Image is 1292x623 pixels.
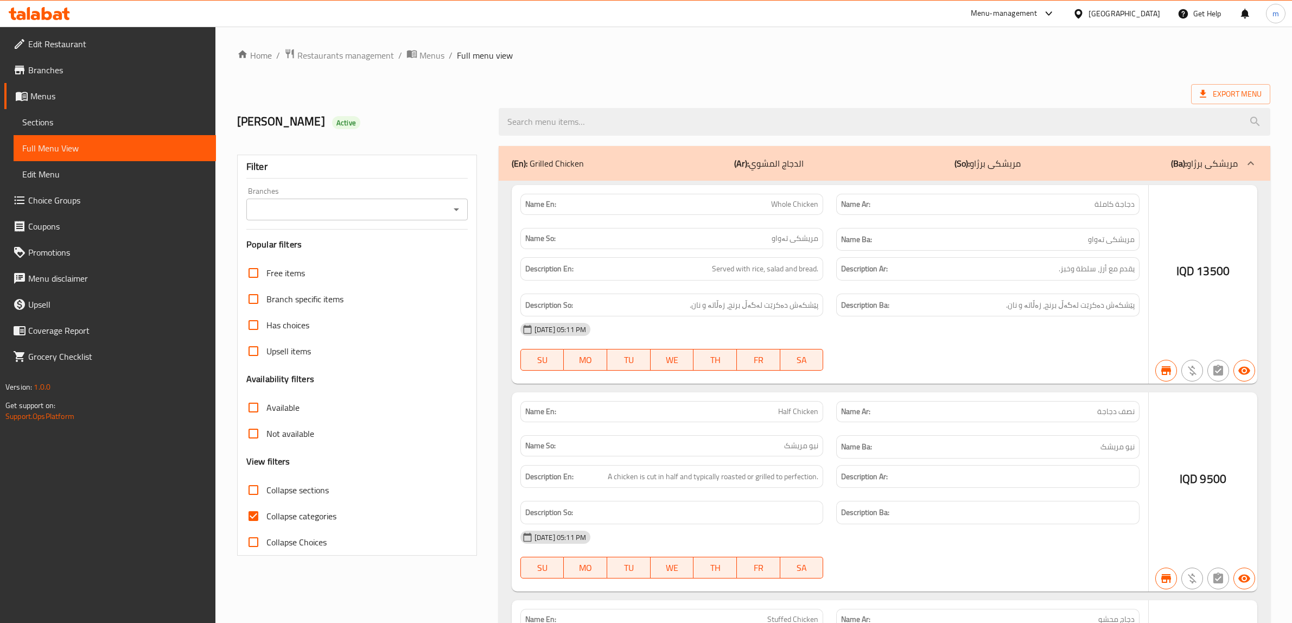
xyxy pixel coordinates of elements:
span: Coverage Report [28,324,207,337]
span: SA [785,560,819,576]
span: Restaurants management [297,49,394,62]
span: MO [568,352,603,368]
span: Upsell items [266,345,311,358]
span: [DATE] 05:11 PM [530,325,590,335]
span: Export Menu [1191,84,1270,104]
span: Full Menu View [22,142,207,155]
span: Served with rice, salad and bread. [712,262,818,276]
strong: Description Ar: [841,262,888,276]
button: Open [449,202,464,217]
button: Not has choices [1207,568,1229,589]
a: Coupons [4,213,216,239]
span: m [1272,8,1279,20]
span: مریشکی تەواو [772,233,818,244]
a: Full Menu View [14,135,216,161]
h3: Popular filters [246,238,468,251]
a: Choice Groups [4,187,216,213]
p: Grilled Chicken [512,157,584,170]
span: Menus [30,90,207,103]
li: / [276,49,280,62]
span: Half Chicken [778,406,818,417]
span: FR [741,352,776,368]
button: Branch specific item [1155,568,1177,589]
b: (Ar): [734,155,749,171]
span: TH [698,560,733,576]
span: Upsell [28,298,207,311]
span: نیو مریشک [784,440,818,452]
strong: Description En: [525,262,574,276]
strong: Description En: [525,470,574,484]
button: TU [607,349,651,371]
button: TH [693,557,737,578]
button: Purchased item [1181,568,1203,589]
span: SU [525,560,560,576]
span: Active [332,118,360,128]
span: Free items [266,266,305,279]
p: مریشکی برژاو [1171,157,1238,170]
strong: Description So: [525,298,573,312]
button: TH [693,349,737,371]
span: 9500 [1200,468,1226,490]
strong: Name So: [525,440,556,452]
span: پێشکەش دەکرێت لەگەڵ برنج، زەڵاتە و نان. [690,298,818,312]
strong: Name Ar: [841,199,870,210]
button: Available [1233,568,1255,589]
span: SU [525,352,560,368]
a: Edit Restaurant [4,31,216,57]
span: TU [612,560,646,576]
span: Collapse categories [266,510,336,523]
span: Full menu view [457,49,513,62]
strong: Name Ba: [841,233,872,246]
span: Choice Groups [28,194,207,207]
strong: Name Ba: [841,440,872,454]
span: FR [741,560,776,576]
b: (So): [954,155,970,171]
button: WE [651,349,694,371]
nav: breadcrumb [237,48,1270,62]
span: WE [655,352,690,368]
span: Grocery Checklist [28,350,207,363]
button: SA [780,349,824,371]
span: يقدم مع أرز، سلطة وخبز. [1059,262,1135,276]
input: search [499,108,1270,136]
a: Promotions [4,239,216,265]
span: [DATE] 05:11 PM [530,532,590,543]
strong: Name En: [525,406,556,417]
strong: Description Ar: [841,470,888,484]
span: Edit Restaurant [28,37,207,50]
p: مریشکی برژاو [954,157,1021,170]
b: (Ba): [1171,155,1187,171]
button: SU [520,557,564,578]
h2: [PERSON_NAME] [237,113,486,130]
a: Coverage Report [4,317,216,344]
span: Whole Chicken [771,199,818,210]
span: Collapse sections [266,484,329,497]
span: Version: [5,380,32,394]
div: Menu-management [971,7,1038,20]
a: Branches [4,57,216,83]
span: IQD [1180,468,1198,490]
span: A chicken is cut in half and typically roasted or grilled to perfection. [608,470,818,484]
button: WE [651,557,694,578]
b: (En): [512,155,527,171]
li: / [398,49,402,62]
span: مریشکی تەواو [1088,233,1135,246]
span: Branch specific items [266,293,343,306]
span: TH [698,352,733,368]
button: Not has choices [1207,360,1229,382]
a: Sections [14,109,216,135]
a: Edit Menu [14,161,216,187]
strong: Description Ba: [841,298,889,312]
span: نصف دجاجة [1097,406,1135,417]
a: Upsell [4,291,216,317]
a: Support.OpsPlatform [5,409,74,423]
span: Menu disclaimer [28,272,207,285]
span: MO [568,560,603,576]
h3: Availability filters [246,373,314,385]
button: SA [780,557,824,578]
a: Restaurants management [284,48,394,62]
a: Menus [4,83,216,109]
span: دجاجة كاملة [1094,199,1135,210]
strong: Description So: [525,506,573,519]
button: Branch specific item [1155,360,1177,382]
